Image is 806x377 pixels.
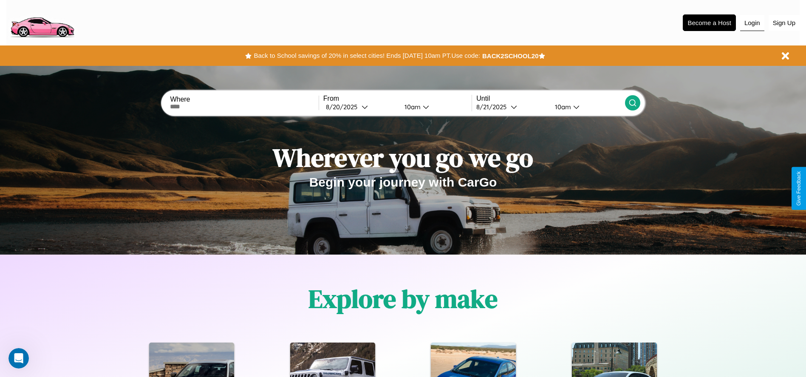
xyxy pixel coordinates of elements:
button: 8/20/2025 [323,102,398,111]
div: 8 / 20 / 2025 [326,103,362,111]
img: logo [6,4,78,40]
div: Give Feedback [796,171,802,206]
iframe: Intercom live chat [8,348,29,368]
button: Become a Host [683,14,736,31]
div: 8 / 21 / 2025 [476,103,511,111]
label: Until [476,95,625,102]
button: Back to School savings of 20% in select cities! Ends [DATE] 10am PT.Use code: [252,50,482,62]
button: 10am [548,102,625,111]
div: 10am [551,103,573,111]
div: 10am [400,103,423,111]
button: Sign Up [769,15,800,31]
label: From [323,95,472,102]
button: 10am [398,102,472,111]
button: Login [740,15,764,31]
b: BACK2SCHOOL20 [482,52,539,60]
label: Where [170,96,318,103]
h1: Explore by make [308,281,498,316]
